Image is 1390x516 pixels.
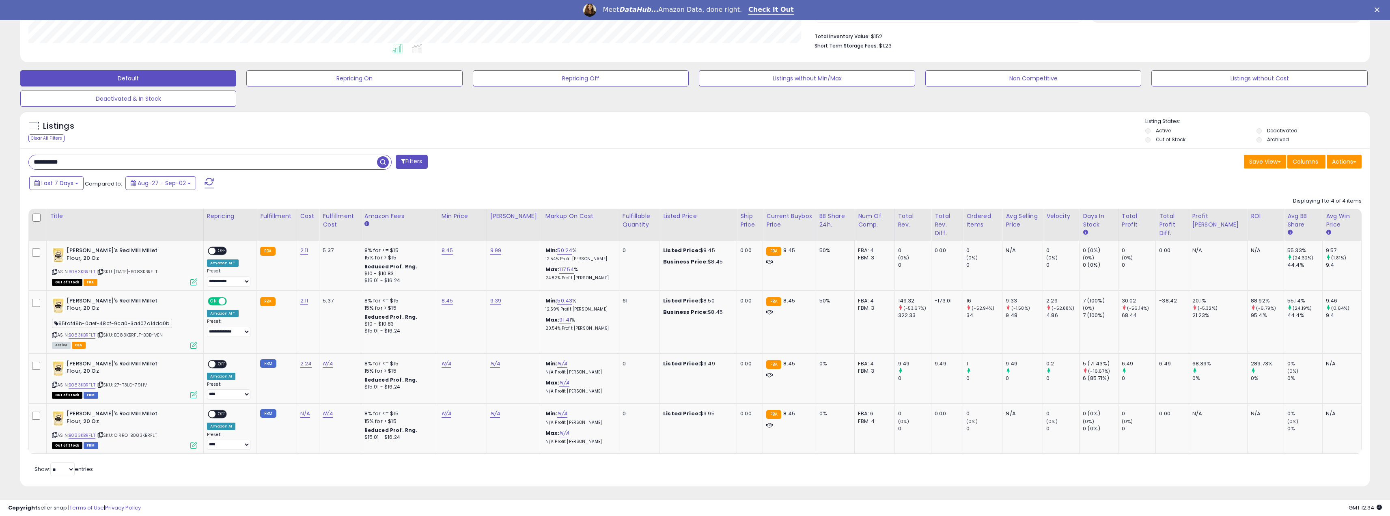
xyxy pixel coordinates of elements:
div: Amazon AI * [207,259,239,267]
b: [PERSON_NAME]'s Red Mill Millet Flour, 20 Oz [67,247,165,264]
div: 8% for <= $15 [364,297,432,304]
a: N/A [300,410,310,418]
div: 0 [1122,247,1155,254]
div: Total Profit [1122,212,1152,229]
b: [PERSON_NAME]'s Red Mill Millet Flour, 20 Oz [67,360,165,377]
a: B083KBRFLT [69,382,95,389]
p: N/A Profit [PERSON_NAME] [545,389,613,394]
div: Preset: [207,319,250,337]
div: 0% [1287,360,1322,367]
a: Check It Out [748,6,794,15]
a: 9.39 [490,297,502,305]
div: 0 [1006,375,1043,382]
div: 0 [966,247,1002,254]
div: 0% [819,410,849,417]
b: Reduced Prof. Rng. [364,376,418,383]
button: Actions [1327,155,1362,168]
small: (-56.14%) [1127,305,1149,311]
div: 0 [966,410,1002,417]
button: Default [20,70,236,86]
div: Amazon Fees [364,212,435,220]
div: 50% [819,297,849,304]
span: ON [209,298,219,304]
a: 2.11 [300,297,308,305]
small: (0%) [898,418,909,425]
b: Listed Price: [663,246,700,254]
a: 50.24 [557,246,572,255]
div: BB Share 24h. [819,212,851,229]
div: 20.1% [1192,297,1248,304]
th: The percentage added to the cost of goods (COGS) that forms the calculator for Min & Max prices. [542,209,619,241]
h5: Listings [43,121,74,132]
a: N/A [559,379,569,387]
div: Days In Stock [1083,212,1115,229]
small: (-52.88%) [1052,305,1074,311]
div: -38.42 [1159,297,1182,304]
small: (-16.67%) [1088,368,1110,374]
div: ROI [1251,212,1280,220]
button: Repricing Off [473,70,689,86]
div: 0 (0%) [1083,261,1118,269]
div: $9.49 [663,360,731,367]
div: $10 - $10.83 [364,270,432,277]
div: 9.46 [1326,297,1361,304]
div: 0.00 [935,247,957,254]
div: 0 [1046,410,1079,417]
div: $15.01 - $16.24 [364,384,432,391]
span: All listings currently available for purchase on Amazon [52,342,71,349]
b: Listed Price: [663,297,700,304]
div: Amazon AI * [207,310,239,317]
div: FBA: 4 [858,247,888,254]
div: 149.32 [898,297,931,304]
div: [PERSON_NAME] [490,212,539,220]
div: 0 [623,247,653,254]
div: Markup on Cost [545,212,616,220]
span: OFF [216,411,228,418]
p: N/A Profit [PERSON_NAME] [545,369,613,375]
div: 0 (0%) [1083,410,1118,417]
a: N/A [559,429,569,437]
b: Min: [545,360,558,367]
small: FBA [260,247,275,256]
div: FBA: 4 [858,360,888,367]
b: Min: [545,246,558,254]
div: 0.00 [740,410,756,417]
div: $8.45 [663,258,731,266]
div: Min Price [442,212,483,220]
img: 41hBcHFkrML._SL40_.jpg [52,247,65,263]
p: 24.82% Profit [PERSON_NAME] [545,275,613,281]
span: Aug-27 - Sep-02 [138,179,186,187]
small: (-6.79%) [1256,305,1276,311]
div: 61 [623,297,653,304]
div: Meet Amazon Data, done right. [603,6,742,14]
small: (0%) [1287,368,1299,374]
div: 50% [819,247,849,254]
div: Avg Win Price [1326,212,1358,229]
div: N/A [1251,247,1278,254]
div: % [545,297,613,312]
div: 7 (100%) [1083,312,1118,319]
div: Current Buybox Price [766,212,812,229]
div: ASIN: [52,360,197,398]
small: (0.64%) [1331,305,1349,311]
a: Terms of Use [69,504,104,512]
div: Title [50,212,200,220]
div: N/A [1251,410,1278,417]
b: Max: [545,379,560,386]
div: FBM: 3 [858,367,888,375]
div: Repricing [207,212,253,220]
div: $8.45 [663,247,731,254]
div: 9.49 [935,360,957,367]
a: N/A [323,410,332,418]
div: 6 (85.71%) [1083,375,1118,382]
div: 0.00 [1159,410,1182,417]
small: FBM [260,359,276,368]
div: 68.39% [1192,360,1248,367]
a: 2.11 [300,246,308,255]
div: $15.01 - $16.24 [364,328,432,335]
div: 5.37 [323,247,354,254]
small: (24.19%) [1293,305,1312,311]
div: 0% [1287,375,1322,382]
div: FBM: 3 [858,304,888,312]
div: Total Rev. [898,212,928,229]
